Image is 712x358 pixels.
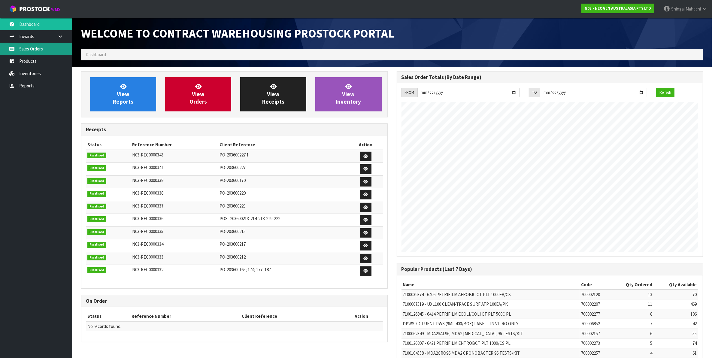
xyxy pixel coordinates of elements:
td: 74 [654,338,698,348]
th: Status [86,140,131,150]
span: Finalised [87,204,106,210]
span: PO-203600212 [220,254,246,260]
span: PO-203600220 [220,190,246,196]
span: PO-203600215 [220,229,246,234]
span: N03-REC0000332 [132,267,163,272]
img: cube-alt.png [9,5,17,13]
div: TO [529,88,540,97]
span: Finalised [87,267,106,273]
span: PO-203600227.1 [220,152,249,158]
th: Reference Number [130,311,240,321]
span: PO-203600227 [220,165,246,170]
span: PO-203600170 [220,177,246,183]
td: 700002273 [580,338,611,348]
td: 6 [611,329,654,338]
span: Finalised [87,153,106,159]
td: 42 [654,319,698,329]
th: Action [349,140,383,150]
span: POS- 203600213-214-218-219-222 [220,216,280,221]
button: Refresh [656,88,674,97]
td: 7100062349 - MDA2SAL96, MDA2 [MEDICAL_DATA], 96 TESTS/KIT [401,329,580,338]
span: N03-REC0000343 [132,152,163,158]
td: 61 [654,348,698,358]
td: 700002157 [580,329,611,338]
span: View Receipts [262,83,284,105]
span: Dashboard [86,52,106,57]
span: Finalised [87,242,106,248]
span: Finalised [87,255,106,261]
td: 700002120 [580,290,611,299]
td: 7100126845 - 6414 PETRIFILM ECOLI/COLI CT PLT 500C PL [401,309,580,319]
th: Qty Ordered [611,280,654,290]
span: N03-REC0000337 [132,203,163,209]
span: Finalised [87,216,106,222]
h3: Receipts [86,127,383,132]
td: No records found. [86,321,383,331]
h3: Sales Order Totals (By Date Range) [401,74,698,80]
span: PO-203600165; 174; 177; 187 [220,267,271,272]
td: 55 [654,329,698,338]
td: DPWS9 DILUENT PWS (9ML 400/BOX) LABEL - IN VITRO ONLY [401,319,580,329]
span: Finalised [87,191,106,197]
span: ProStock [19,5,50,13]
span: Finalised [87,178,106,184]
td: 106 [654,309,698,319]
span: Welcome to Contract Warehousing ProStock Portal [81,26,394,41]
a: ViewReports [90,77,156,111]
span: N03-REC0000334 [132,241,163,247]
th: Client Reference [218,140,349,150]
span: PO-203600217 [220,241,246,247]
a: ViewReceipts [240,77,306,111]
span: PO-203600223 [220,203,246,209]
a: ViewOrders [165,77,231,111]
th: Client Reference [240,311,340,321]
td: 5 [611,338,654,348]
th: Status [86,311,130,321]
strong: N03 - NEOGEN AUSTRALASIA PTY LTD [585,6,651,11]
small: WMS [51,7,60,12]
span: View Orders [189,83,207,105]
span: Mahachi [686,6,701,12]
span: View Reports [113,83,133,105]
span: N03-REC0000341 [132,165,163,170]
span: N03-REC0000339 [132,177,163,183]
td: 7100104558 - MDA2CRO96 MDA2 CRONOBACTER 96 TESTS/KIT [401,348,580,358]
a: ViewInventory [315,77,381,111]
span: View Inventory [336,83,361,105]
th: Action [340,311,383,321]
td: 70 [654,290,698,299]
td: 700002207 [580,299,611,309]
td: 700002277 [580,309,611,319]
span: Finalised [87,229,106,235]
td: 700002257 [580,348,611,358]
td: 13 [611,290,654,299]
td: 8 [611,309,654,319]
span: N03-REC0000338 [132,190,163,196]
td: 4 [611,348,654,358]
th: Name [401,280,580,290]
h3: On Order [86,298,383,304]
span: Finalised [87,165,106,171]
span: N03-REC0000335 [132,229,163,234]
span: Shingai [671,6,685,12]
td: 7100067519 - UXL100 CLEAN-TRACE SURF ATP 100EA/PK [401,299,580,309]
td: 469 [654,299,698,309]
th: Reference Number [131,140,218,150]
span: N03-REC0000336 [132,216,163,221]
span: N03-REC0000333 [132,254,163,260]
h3: Popular Products (Last 7 Days) [401,266,698,272]
div: FROM [401,88,417,97]
td: 7100126807 - 6421 PETRIFILM ENTROBCT PLT 1000/CS PL [401,338,580,348]
td: 7 [611,319,654,329]
th: Qty Available [654,280,698,290]
td: 700006852 [580,319,611,329]
td: 7100039374 - 6406 PETRIFILM AEROBIC CT PLT 1000EA/CS [401,290,580,299]
td: 11 [611,299,654,309]
th: Code [580,280,611,290]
